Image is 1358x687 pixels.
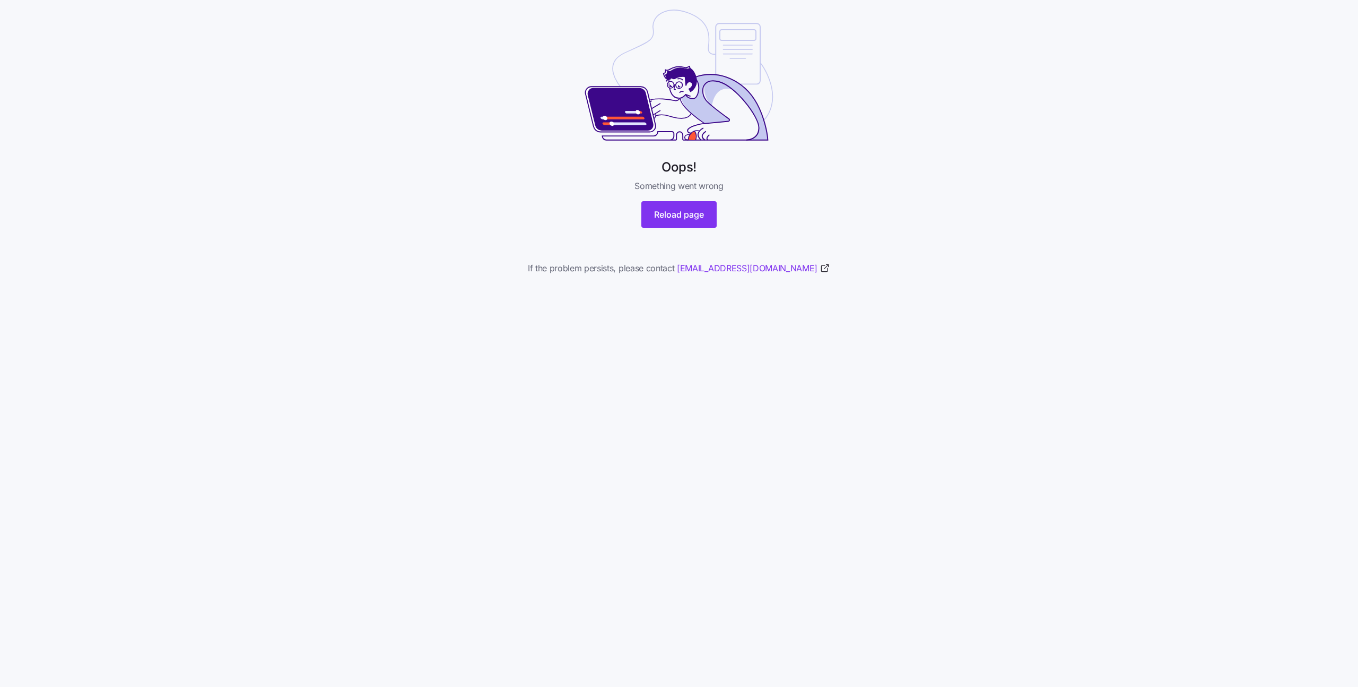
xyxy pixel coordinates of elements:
span: If the problem persists, please contact [528,262,830,275]
span: Something went wrong [634,179,724,193]
h1: Oops! [661,159,697,175]
a: [EMAIL_ADDRESS][DOMAIN_NAME] [677,262,830,275]
span: Reload page [654,208,704,221]
button: Reload page [641,201,717,228]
